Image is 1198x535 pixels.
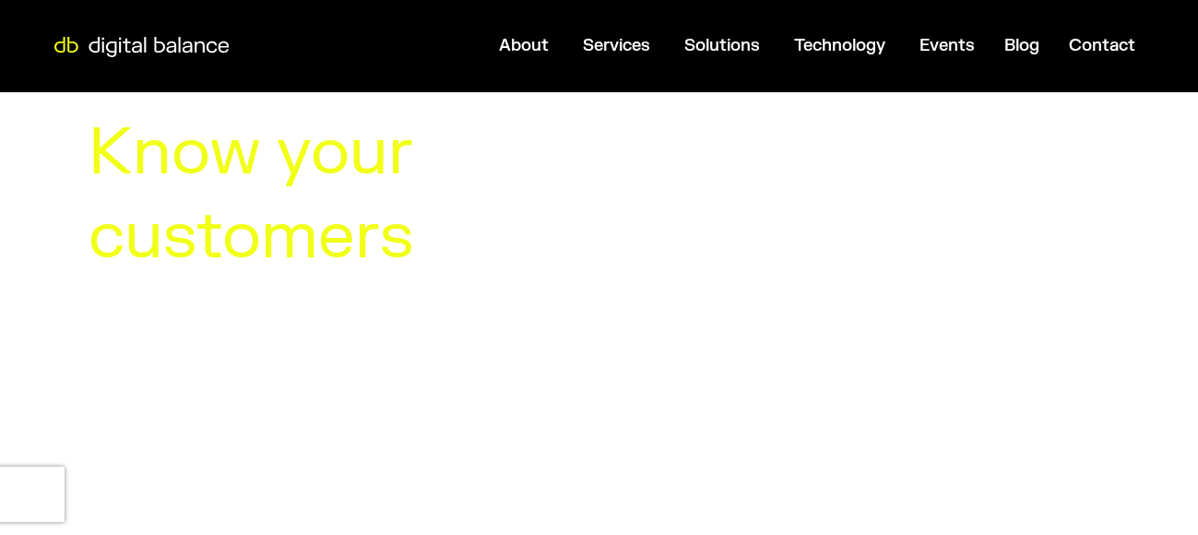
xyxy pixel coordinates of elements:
h1: Know your customers [89,111,483,279]
a: Solutions [684,35,760,56]
a: Services [583,35,650,56]
nav: Menu [239,28,1150,64]
a: Blog [1004,35,1039,56]
a: About [499,35,549,56]
div: Menu Toggle [239,28,1150,64]
a: Technology [794,35,885,56]
img: Digital Balance logo [46,37,237,57]
a: Contact [1069,35,1135,56]
a: Events [919,35,975,56]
